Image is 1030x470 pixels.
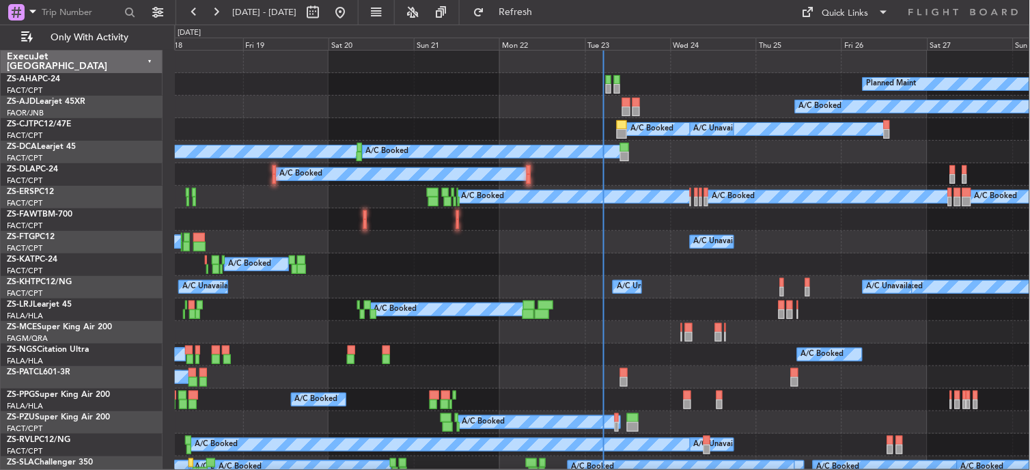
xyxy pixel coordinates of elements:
[694,119,751,139] div: A/C Unavailable
[7,210,72,219] a: ZS-FAWTBM-700
[7,458,93,467] a: ZS-SLAChallenger 350
[7,436,70,444] a: ZS-RVLPC12/NG
[756,38,841,50] div: Thu 25
[182,277,239,297] div: A/C Unavailable
[7,311,43,321] a: FALA/HLA
[7,356,43,366] a: FALA/HLA
[7,130,42,141] a: FACT/CPT
[7,143,37,151] span: ZS-DCA
[7,368,70,376] a: ZS-PATCL601-3R
[7,120,33,128] span: ZS-CJT
[7,346,37,354] span: ZS-NGS
[7,266,42,276] a: FACT/CPT
[178,27,201,39] div: [DATE]
[7,165,36,174] span: ZS-DLA
[7,323,37,331] span: ZS-MCE
[867,74,917,94] div: Planned Maint
[7,176,42,186] a: FACT/CPT
[487,8,544,17] span: Refresh
[414,38,499,50] div: Sun 21
[7,278,36,286] span: ZS-KHT
[195,434,238,455] div: A/C Booked
[7,210,38,219] span: ZS-FAW
[7,288,42,299] a: FACT/CPT
[799,96,842,117] div: A/C Booked
[7,278,72,286] a: ZS-KHTPC12/NG
[585,38,671,50] div: Tue 23
[801,344,844,365] div: A/C Booked
[7,75,60,83] a: ZS-AHAPC-24
[36,33,144,42] span: Only With Activity
[7,424,42,434] a: FACT/CPT
[232,6,296,18] span: [DATE] - [DATE]
[7,188,54,196] a: ZS-ERSPC12
[795,1,896,23] button: Quick Links
[7,85,42,96] a: FACT/CPT
[279,164,322,184] div: A/C Booked
[712,186,755,207] div: A/C Booked
[7,401,43,411] a: FALA/HLA
[867,277,923,297] div: A/C Unavailable
[630,119,673,139] div: A/C Booked
[7,301,72,309] a: ZS-LRJLearjet 45
[7,233,35,241] span: ZS-FTG
[7,458,34,467] span: ZS-SLA
[7,75,38,83] span: ZS-AHA
[366,141,409,162] div: A/C Booked
[7,98,36,106] span: ZS-AJD
[7,120,71,128] a: ZS-CJTPC12/47E
[7,255,57,264] a: ZS-KATPC-24
[7,391,110,399] a: ZS-PPGSuper King Air 200
[694,434,751,455] div: A/C Unavailable
[7,301,33,309] span: ZS-LRJ
[42,2,120,23] input: Trip Number
[7,323,112,331] a: ZS-MCESuper King Air 200
[7,413,35,421] span: ZS-PZU
[467,1,548,23] button: Refresh
[157,38,242,50] div: Thu 18
[15,27,148,49] button: Only With Activity
[7,243,42,253] a: FACT/CPT
[329,38,414,50] div: Sat 20
[7,198,42,208] a: FACT/CPT
[462,186,505,207] div: A/C Booked
[462,412,505,432] div: A/C Booked
[7,346,89,354] a: ZS-NGSCitation Ultra
[822,7,869,20] div: Quick Links
[7,368,33,376] span: ZS-PAT
[841,38,927,50] div: Fri 26
[671,38,756,50] div: Wed 24
[7,446,42,456] a: FACT/CPT
[617,277,673,297] div: A/C Unavailable
[7,108,44,118] a: FAOR/JNB
[694,232,751,252] div: A/C Unavailable
[7,221,42,231] a: FACT/CPT
[295,389,338,410] div: A/C Booked
[7,165,58,174] a: ZS-DLAPC-24
[7,255,35,264] span: ZS-KAT
[228,254,271,275] div: A/C Booked
[7,98,85,106] a: ZS-AJDLearjet 45XR
[7,188,34,196] span: ZS-ERS
[7,413,110,421] a: ZS-PZUSuper King Air 200
[243,38,329,50] div: Fri 19
[7,391,35,399] span: ZS-PPG
[7,143,76,151] a: ZS-DCALearjet 45
[928,38,1013,50] div: Sat 27
[499,38,585,50] div: Mon 22
[374,299,417,320] div: A/C Booked
[7,333,48,344] a: FAGM/QRA
[975,186,1018,207] div: A/C Booked
[7,233,55,241] a: ZS-FTGPC12
[7,436,34,444] span: ZS-RVL
[7,153,42,163] a: FACT/CPT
